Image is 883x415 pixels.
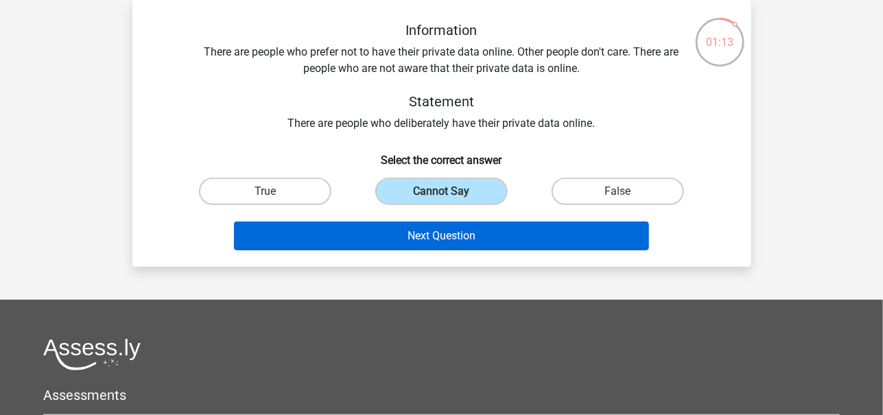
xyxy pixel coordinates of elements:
img: Assessly logo [43,338,141,370]
label: Cannot Say [375,178,508,205]
h5: Information [198,22,685,38]
h5: Assessments [43,387,840,403]
h6: Select the correct answer [154,143,729,167]
label: False [552,178,684,205]
div: There are people who prefer not to have their private data online. Other people don't care. There... [154,22,729,132]
div: 01:13 [694,16,746,51]
button: Next Question [234,222,649,250]
h5: Statement [198,93,685,110]
label: True [199,178,331,205]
